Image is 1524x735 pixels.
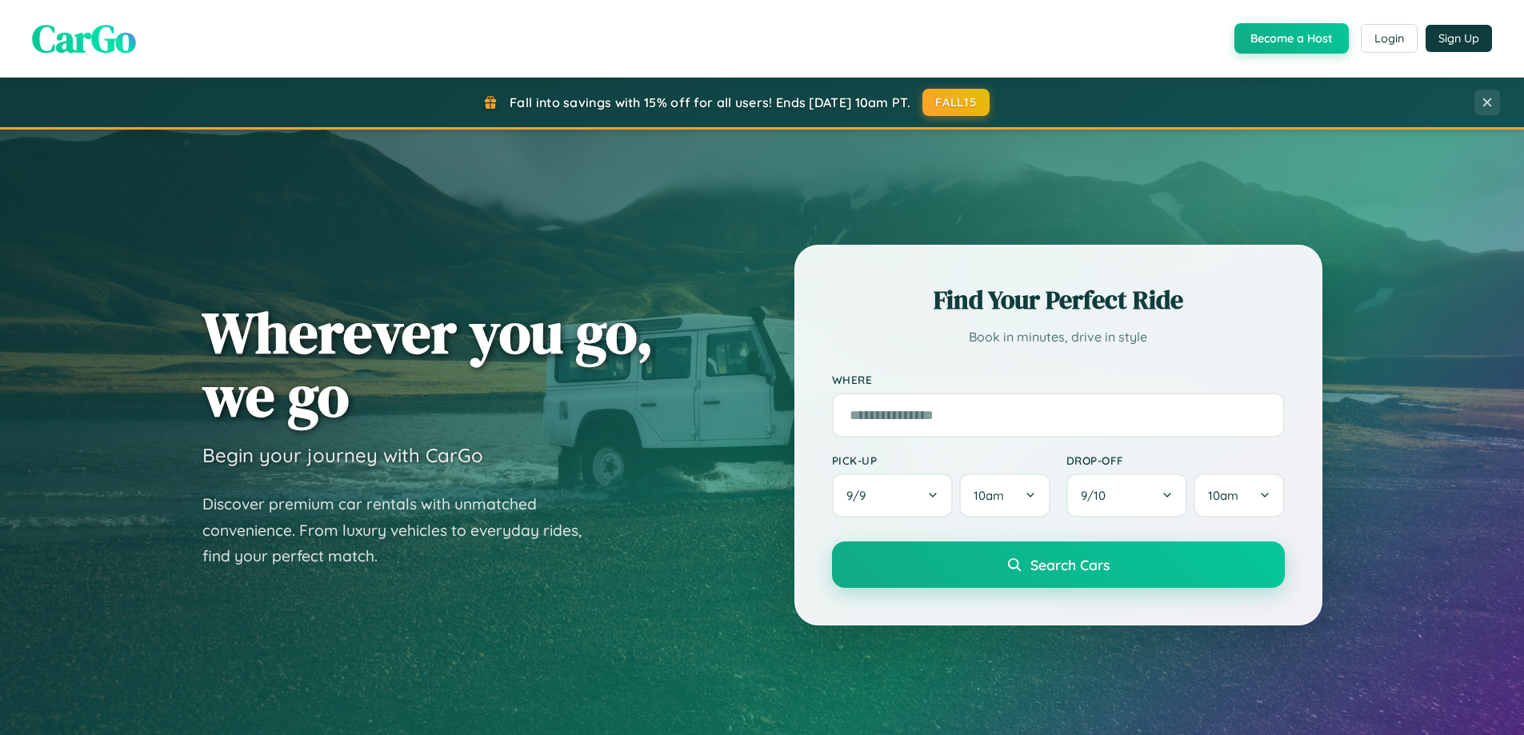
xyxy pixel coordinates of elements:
[846,488,874,503] span: 9 / 9
[1066,473,1188,517] button: 9/10
[832,453,1050,467] label: Pick-up
[202,443,483,467] h3: Begin your journey with CarGo
[32,12,136,65] span: CarGo
[1030,556,1110,573] span: Search Cars
[510,94,910,110] span: Fall into savings with 15% off for all users! Ends [DATE] 10am PT.
[974,488,1004,503] span: 10am
[202,301,654,427] h1: Wherever you go, we go
[1426,25,1492,52] button: Sign Up
[959,473,1050,517] button: 10am
[1194,473,1284,517] button: 10am
[1081,488,1114,503] span: 9 / 10
[1208,488,1238,503] span: 10am
[832,473,954,517] button: 9/9
[202,491,602,569] p: Discover premium car rentals with unmatched convenience. From luxury vehicles to everyday rides, ...
[922,89,990,116] button: FALL15
[1234,23,1349,54] button: Become a Host
[832,541,1285,588] button: Search Cars
[832,373,1285,386] label: Where
[1066,453,1285,467] label: Drop-off
[832,326,1285,349] p: Book in minutes, drive in style
[1361,24,1418,53] button: Login
[832,282,1285,318] h2: Find Your Perfect Ride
